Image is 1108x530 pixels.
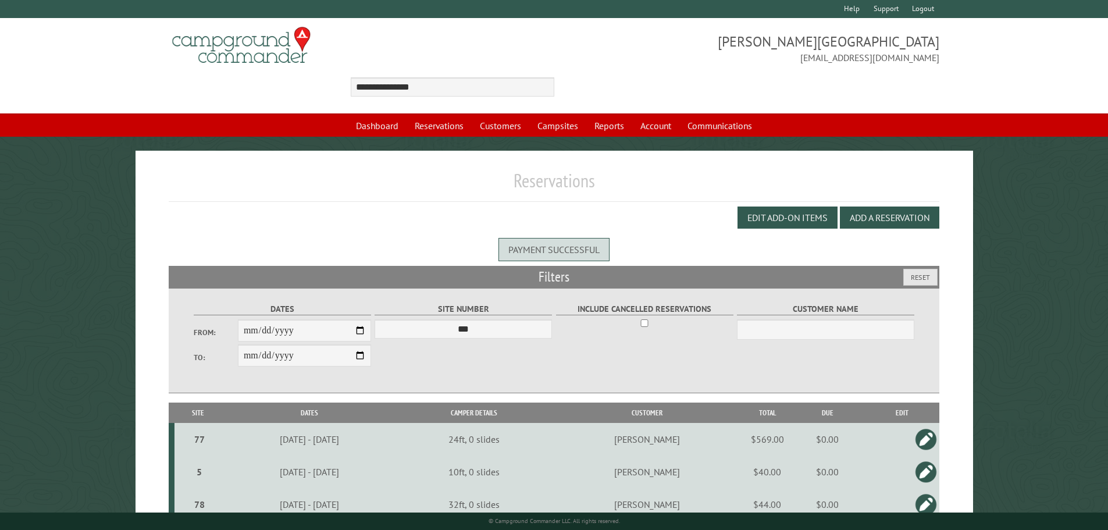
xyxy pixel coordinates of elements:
th: Customer [550,403,744,423]
th: Edit [864,403,939,423]
td: 32ft, 0 slides [397,488,550,521]
div: [DATE] - [DATE] [223,466,396,478]
td: [PERSON_NAME] [550,423,744,456]
label: Include Cancelled Reservations [556,303,733,316]
a: Campsites [530,115,585,137]
label: Dates [194,303,371,316]
a: Communications [681,115,759,137]
div: Payment successful [498,238,610,261]
td: [PERSON_NAME] [550,488,744,521]
label: Site Number [375,303,552,316]
th: Site [174,403,222,423]
div: 5 [179,466,220,478]
button: Reset [903,269,938,286]
th: Total [744,403,790,423]
label: Customer Name [737,303,914,316]
td: $569.00 [744,423,790,456]
td: $40.00 [744,456,790,488]
small: © Campground Commander LLC. All rights reserved. [489,517,620,525]
div: 77 [179,433,220,445]
th: Camper Details [397,403,550,423]
a: Reports [587,115,631,137]
label: From: [194,327,238,338]
img: Campground Commander [169,23,314,68]
td: 10ft, 0 slides [397,456,550,488]
label: To: [194,352,238,363]
button: Add a Reservation [840,207,939,229]
div: [DATE] - [DATE] [223,433,396,445]
span: [PERSON_NAME][GEOGRAPHIC_DATA] [EMAIL_ADDRESS][DOMAIN_NAME] [554,32,940,65]
th: Due [790,403,864,423]
td: [PERSON_NAME] [550,456,744,488]
h2: Filters [169,266,940,288]
a: Dashboard [349,115,405,137]
div: 78 [179,499,220,510]
h1: Reservations [169,169,940,201]
a: Account [633,115,678,137]
td: 24ft, 0 slides [397,423,550,456]
td: $0.00 [790,488,864,521]
th: Dates [222,403,397,423]
a: Customers [473,115,528,137]
div: [DATE] - [DATE] [223,499,396,510]
button: Edit Add-on Items [738,207,838,229]
td: $44.00 [744,488,790,521]
td: $0.00 [790,423,864,456]
td: $0.00 [790,456,864,488]
a: Reservations [408,115,471,137]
